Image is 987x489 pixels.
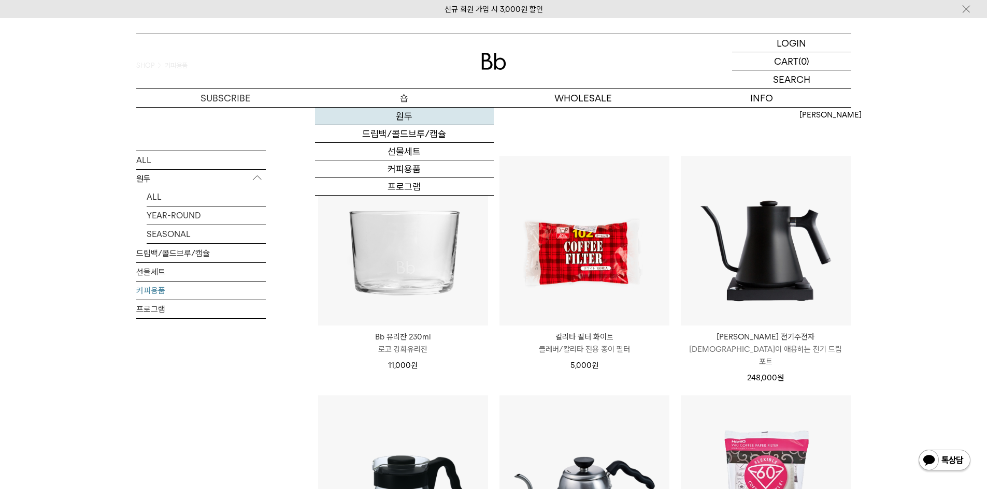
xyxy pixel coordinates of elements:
a: SUBSCRIBE [136,89,315,107]
span: 11,000 [388,361,418,370]
p: Bb 유리잔 230ml [318,331,488,343]
a: SEASONAL [147,225,266,243]
span: 248,000 [747,373,784,382]
a: [PERSON_NAME] 전기주전자 [DEMOGRAPHIC_DATA]이 애용하는 전기 드립 포트 [681,331,851,368]
a: LOGIN [732,34,851,52]
p: SEARCH [773,70,810,88]
a: 선물세트 [315,143,494,160]
p: INFO [673,89,851,107]
a: ALL [147,187,266,205]
a: 커피용품 [136,281,266,299]
a: 드립백/콜드브루/캡슐 [136,244,266,262]
a: ALL [136,151,266,169]
img: Bb 유리잔 230ml [318,156,488,325]
a: CART (0) [732,52,851,70]
p: 로고 강화유리잔 [318,343,488,355]
p: CART [774,52,798,70]
span: [PERSON_NAME] [799,109,862,121]
span: 원 [777,373,784,382]
span: 5,000 [570,361,598,370]
p: 원두 [136,169,266,188]
a: Bb 유리잔 230ml 로고 강화유리잔 [318,331,488,355]
img: 펠로우 스태그 전기주전자 [681,156,851,325]
img: 로고 [481,53,506,70]
p: WHOLESALE [494,89,673,107]
img: 카카오톡 채널 1:1 채팅 버튼 [918,449,971,473]
a: 프로그램 [315,178,494,196]
a: 신규 회원 가입 시 3,000원 할인 [445,5,543,14]
a: 칼리타 필터 화이트 클레버/칼리타 전용 종이 필터 [499,331,669,355]
p: 칼리타 필터 화이트 [499,331,669,343]
p: (0) [798,52,809,70]
a: 드립백/콜드브루/캡슐 [315,125,494,143]
img: 칼리타 필터 화이트 [499,156,669,325]
p: [DEMOGRAPHIC_DATA]이 애용하는 전기 드립 포트 [681,343,851,368]
a: 원두 [315,108,494,125]
p: 클레버/칼리타 전용 종이 필터 [499,343,669,355]
a: 숍 [315,89,494,107]
a: YEAR-ROUND [147,206,266,224]
a: 프로그램 [136,300,266,318]
p: [PERSON_NAME] 전기주전자 [681,331,851,343]
a: 선물세트 [136,262,266,280]
a: 커피용품 [315,160,494,178]
span: 원 [592,361,598,370]
p: LOGIN [777,34,806,52]
span: 원 [411,361,418,370]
